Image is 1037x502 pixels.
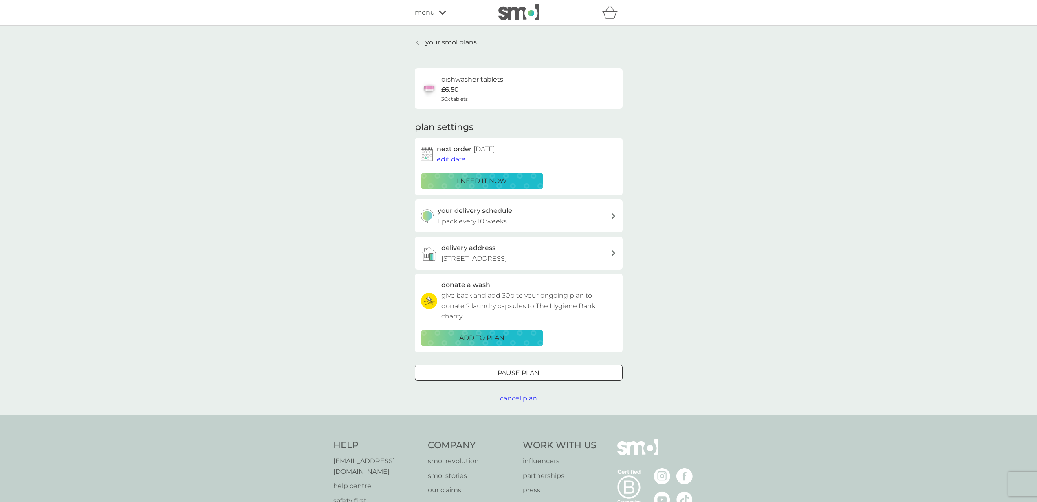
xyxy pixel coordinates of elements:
[415,121,473,134] h2: plan settings
[500,393,537,404] button: cancel plan
[441,243,495,253] h3: delivery address
[498,368,539,378] p: Pause plan
[333,439,420,452] h4: Help
[441,95,468,103] span: 30x tablets
[421,173,543,189] button: i need it now
[428,439,515,452] h4: Company
[441,253,507,264] p: [STREET_ADDRESS]
[333,456,420,477] a: [EMAIL_ADDRESS][DOMAIN_NAME]
[617,439,658,467] img: smol
[523,471,597,481] a: partnerships
[523,485,597,495] a: press
[437,154,466,165] button: edit date
[441,290,616,322] p: give back and add 30p to your ongoing plan to donate 2 laundry capsules to The Hygiene Bank charity.
[441,84,459,95] p: £6.50
[441,74,503,85] h6: dishwasher tablets
[459,333,504,343] p: ADD TO PLAN
[457,176,507,186] p: i need it now
[498,4,539,20] img: smol
[415,37,477,48] a: your smol plans
[438,206,512,216] h3: your delivery schedule
[421,330,543,346] button: ADD TO PLAN
[438,216,507,227] p: 1 pack every 10 weeks
[437,155,466,163] span: edit date
[441,280,490,290] h3: donate a wash
[415,7,435,18] span: menu
[428,456,515,467] a: smol revolution
[425,37,477,48] p: your smol plans
[473,145,495,153] span: [DATE]
[602,4,623,21] div: basket
[428,471,515,481] a: smol stories
[500,394,537,402] span: cancel plan
[333,481,420,491] a: help centre
[654,468,670,484] img: visit the smol Instagram page
[676,468,693,484] img: visit the smol Facebook page
[415,199,623,232] button: your delivery schedule1 pack every 10 weeks
[415,365,623,381] button: Pause plan
[421,80,437,97] img: dishwasher tablets
[523,439,597,452] h4: Work With Us
[523,456,597,467] a: influencers
[428,485,515,495] a: our claims
[415,237,623,270] a: delivery address[STREET_ADDRESS]
[437,144,495,155] h2: next order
